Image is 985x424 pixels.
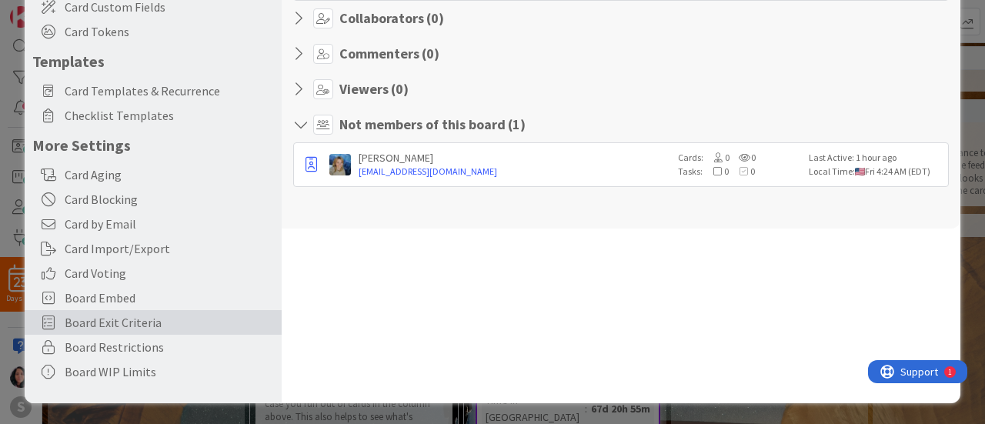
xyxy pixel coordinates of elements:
a: [EMAIL_ADDRESS][DOMAIN_NAME] [359,165,670,179]
span: ( 0 ) [422,45,439,62]
img: MA [329,154,351,175]
span: Card Templates & Recurrence [65,82,274,100]
div: Card Import/Export [25,236,282,261]
h5: Templates [32,52,274,71]
span: Card Voting [65,264,274,282]
span: ( 0 ) [426,9,444,27]
div: Card Aging [25,162,282,187]
span: 0 [729,165,755,177]
div: Card Blocking [25,187,282,212]
div: Tasks: [678,165,801,179]
span: Board Restrictions [65,338,274,356]
span: ( 0 ) [391,80,409,98]
span: 0 [703,165,729,177]
span: Board Exit Criteria [65,313,274,332]
span: Board Embed [65,289,274,307]
div: [PERSON_NAME] [359,151,670,165]
div: Cards: [678,151,801,165]
h4: Not members of this board [339,116,526,133]
span: Card by Email [65,215,274,233]
div: Last Active: 1 hour ago [809,151,943,165]
span: Checklist Templates [65,106,274,125]
span: Support [32,2,70,21]
h4: Commenters [339,45,439,62]
span: 0 [730,152,756,163]
h5: More Settings [32,135,274,155]
div: Local Time: Fri 4:24 AM (EDT) [809,165,943,179]
div: Board WIP Limits [25,359,282,384]
span: ( 1 ) [508,115,526,133]
img: us.png [855,168,865,175]
span: Card Tokens [65,22,274,41]
h4: Viewers [339,81,409,98]
span: 0 [703,152,730,163]
h4: Collaborators [339,10,444,27]
div: 1 [80,6,84,18]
